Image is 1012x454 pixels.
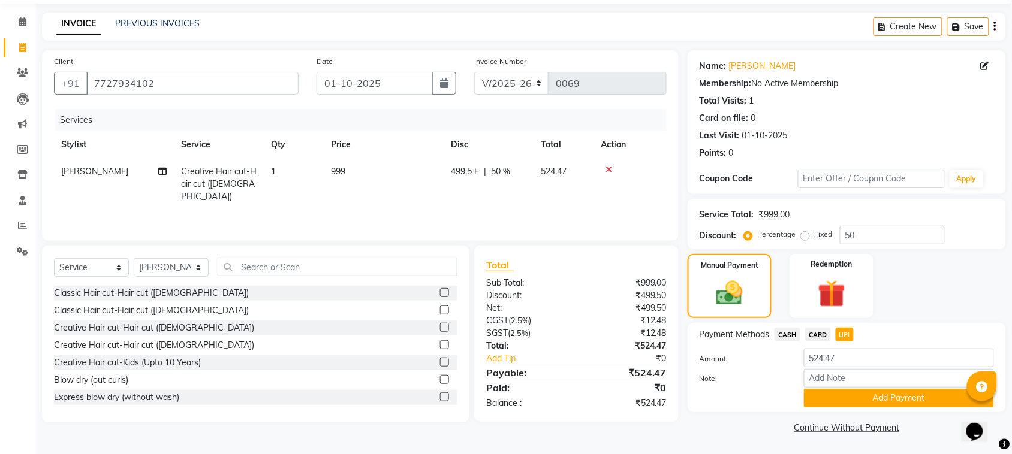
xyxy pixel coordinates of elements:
span: 50 % [491,165,510,178]
span: CGST [486,315,508,326]
button: Add Payment [804,389,994,407]
div: 0 [729,147,734,159]
img: _cash.svg [708,278,751,308]
div: ₹12.48 [576,314,676,327]
span: CASH [775,328,800,341]
div: ₹999.00 [759,208,790,221]
div: No Active Membership [700,77,994,90]
div: ₹499.50 [576,302,676,314]
div: Coupon Code [700,172,798,185]
button: Save [947,17,989,36]
div: 0 [751,112,756,125]
div: Total: [477,340,577,352]
div: Name: [700,60,727,72]
span: CARD [805,328,831,341]
label: Invoice Number [474,56,526,67]
label: Manual Payment [701,260,758,271]
th: Disc [444,131,534,158]
span: Payment Methods [700,328,770,341]
label: Date [317,56,333,67]
label: Percentage [758,229,796,240]
a: Add Tip [477,352,593,365]
div: 01-10-2025 [742,129,788,142]
div: 1 [749,95,754,107]
div: ( ) [477,314,577,327]
span: 999 [331,166,345,177]
input: Search or Scan [218,258,457,276]
iframe: chat widget [962,406,1000,442]
label: Client [54,56,73,67]
span: 2.5% [511,316,529,325]
span: Creative Hair cut-Hair cut ([DEMOGRAPHIC_DATA]) [181,166,257,202]
div: Discount: [700,229,737,242]
div: Sub Total: [477,277,577,289]
div: ( ) [477,327,577,340]
th: Total [534,131,594,158]
div: Classic Hair cut-Hair cut ([DEMOGRAPHIC_DATA]) [54,287,249,299]
input: Enter Offer / Coupon Code [798,170,945,188]
div: Blow dry (out curls) [54,374,128,386]
a: INVOICE [56,13,101,35]
img: _gift.svg [809,277,854,311]
div: Membership: [700,77,752,90]
th: Qty [264,131,324,158]
th: Action [594,131,667,158]
input: Add Note [804,369,994,388]
div: Creative Hair cut-Hair cut ([DEMOGRAPHIC_DATA]) [54,339,254,352]
button: +91 [54,72,88,95]
div: Payable: [477,365,577,380]
div: Card on file: [700,112,749,125]
a: [PERSON_NAME] [729,60,796,72]
button: Create New [874,17,942,36]
span: 524.47 [541,166,567,177]
div: ₹499.50 [576,289,676,302]
div: Services [55,109,676,131]
span: UPI [836,328,854,341]
div: Points: [700,147,727,159]
span: 499.5 F [451,165,479,178]
div: ₹12.48 [576,327,676,340]
div: Balance : [477,397,577,410]
a: Continue Without Payment [690,422,1004,434]
span: [PERSON_NAME] [61,166,128,177]
label: Note: [691,373,795,384]
div: Express blow dry (without wash) [54,391,179,404]
div: ₹524.47 [576,365,676,380]
div: ₹999.00 [576,277,676,289]
label: Fixed [815,229,833,240]
a: PREVIOUS INVOICES [115,18,200,29]
div: Discount: [477,289,577,302]
input: Amount [804,349,994,367]
div: ₹524.47 [576,340,676,352]
th: Price [324,131,444,158]
div: Net: [477,302,577,314]
div: Service Total: [700,208,754,221]
span: Total [486,259,514,271]
div: ₹0 [593,352,676,365]
span: 2.5% [510,328,528,338]
div: Last Visit: [700,129,740,142]
div: Total Visits: [700,95,747,107]
button: Apply [950,170,984,188]
input: Search by Name/Mobile/Email/Code [86,72,299,95]
span: | [484,165,486,178]
div: ₹0 [576,380,676,395]
th: Service [174,131,264,158]
label: Redemption [811,259,853,270]
div: ₹524.47 [576,397,676,410]
span: 1 [271,166,276,177]
label: Amount: [691,353,795,364]
div: Paid: [477,380,577,395]
th: Stylist [54,131,174,158]
div: Creative Hair cut-Hair cut ([DEMOGRAPHIC_DATA]) [54,322,254,334]
div: Classic Hair cut-Hair cut ([DEMOGRAPHIC_DATA]) [54,304,249,317]
div: Creative Hair cut-Kids (Upto 10 Years) [54,356,201,369]
span: SGST [486,328,508,338]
